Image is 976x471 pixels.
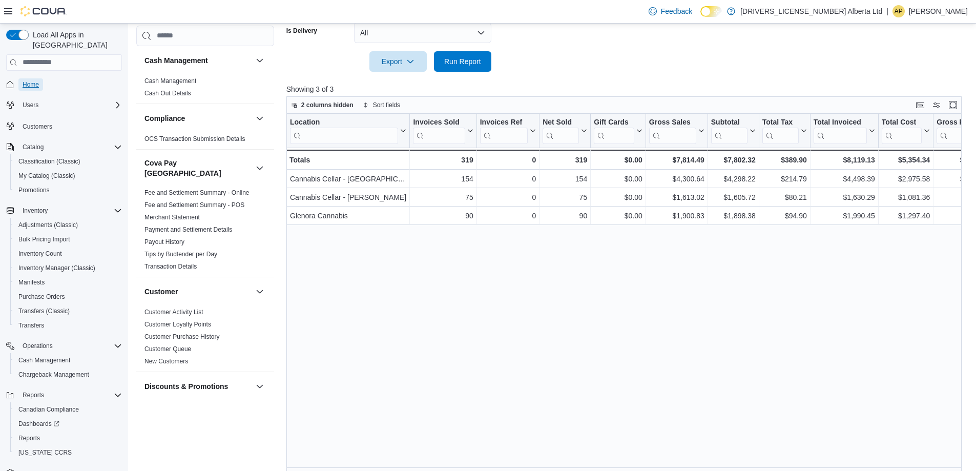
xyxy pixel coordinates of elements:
[10,218,126,232] button: Adjustments (Classic)
[144,251,217,258] a: Tips by Budtender per Day
[892,5,905,17] div: Amanda Pedersen
[23,391,44,399] span: Reports
[649,118,696,144] div: Gross Sales
[18,204,122,217] span: Inventory
[14,368,122,381] span: Chargeback Management
[18,120,56,133] a: Customers
[290,173,406,185] div: Cannabis Cellar - [GEOGRAPHIC_DATA]
[661,6,692,16] span: Feedback
[480,118,527,128] div: Invoices Ref
[144,77,196,85] a: Cash Management
[376,51,421,72] span: Export
[2,140,126,154] button: Catalog
[14,184,122,196] span: Promotions
[144,321,211,328] a: Customer Loyalty Points
[144,238,184,246] span: Payout History
[18,204,52,217] button: Inventory
[649,191,704,203] div: $1,613.02
[594,210,642,222] div: $0.00
[10,183,126,197] button: Promotions
[711,210,756,222] div: $1,898.38
[882,154,930,166] div: $5,354.34
[14,403,83,416] a: Canadian Compliance
[144,345,191,353] span: Customer Queue
[18,293,65,301] span: Purchase Orders
[301,101,354,109] span: 2 columns hidden
[290,191,406,203] div: Cannabis Cellar - [PERSON_NAME]
[144,158,252,178] h3: Cova Pay [GEOGRAPHIC_DATA]
[144,90,191,97] a: Cash Out Details
[18,99,122,111] span: Users
[814,118,875,144] button: Total Invoiced
[814,173,875,185] div: $4,498.39
[14,233,122,245] span: Bulk Pricing Import
[909,5,968,17] p: [PERSON_NAME]
[14,305,122,317] span: Transfers (Classic)
[2,339,126,353] button: Operations
[649,118,704,144] button: Gross Sales
[18,389,122,401] span: Reports
[144,214,200,221] a: Merchant Statement
[2,118,126,133] button: Customers
[543,173,587,185] div: 154
[18,141,122,153] span: Catalog
[354,23,491,43] button: All
[543,210,587,222] div: 90
[711,173,756,185] div: $4,298.22
[144,189,250,197] span: Fee and Settlement Summary - Online
[18,235,70,243] span: Bulk Pricing Import
[18,250,62,258] span: Inventory Count
[649,154,704,166] div: $7,814.49
[882,118,930,144] button: Total Cost
[10,232,126,247] button: Bulk Pricing Import
[18,321,44,330] span: Transfers
[23,101,38,109] span: Users
[914,99,926,111] button: Keyboard shortcuts
[136,75,274,104] div: Cash Management
[144,226,232,233] a: Payment and Settlement Details
[645,1,696,22] a: Feedback
[10,261,126,275] button: Inventory Manager (Classic)
[18,448,72,457] span: [US_STATE] CCRS
[144,358,188,365] a: New Customers
[144,250,217,258] span: Tips by Budtender per Day
[814,154,875,166] div: $8,119.13
[930,99,943,111] button: Display options
[144,381,228,392] h3: Discounts & Promotions
[23,342,53,350] span: Operations
[144,89,191,97] span: Cash Out Details
[14,170,122,182] span: My Catalog (Classic)
[814,210,875,222] div: $1,990.45
[18,278,45,286] span: Manifests
[14,170,79,182] a: My Catalog (Classic)
[18,78,43,91] a: Home
[882,118,922,144] div: Total Cost
[10,402,126,417] button: Canadian Compliance
[14,432,122,444] span: Reports
[369,51,427,72] button: Export
[413,118,465,144] div: Invoices Sold
[144,333,220,340] a: Customer Purchase History
[14,276,122,289] span: Manifests
[18,356,70,364] span: Cash Management
[254,285,266,298] button: Customer
[711,191,756,203] div: $1,605.72
[413,173,473,185] div: 154
[480,173,535,185] div: 0
[18,405,79,414] span: Canadian Compliance
[2,203,126,218] button: Inventory
[594,173,642,185] div: $0.00
[18,141,48,153] button: Catalog
[895,5,903,17] span: AP
[14,184,54,196] a: Promotions
[700,6,722,17] input: Dark Mode
[480,118,535,144] button: Invoices Ref
[413,191,473,203] div: 75
[886,5,888,17] p: |
[10,154,126,169] button: Classification (Classic)
[18,420,59,428] span: Dashboards
[543,191,587,203] div: 75
[10,445,126,460] button: [US_STATE] CCRS
[413,118,465,128] div: Invoices Sold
